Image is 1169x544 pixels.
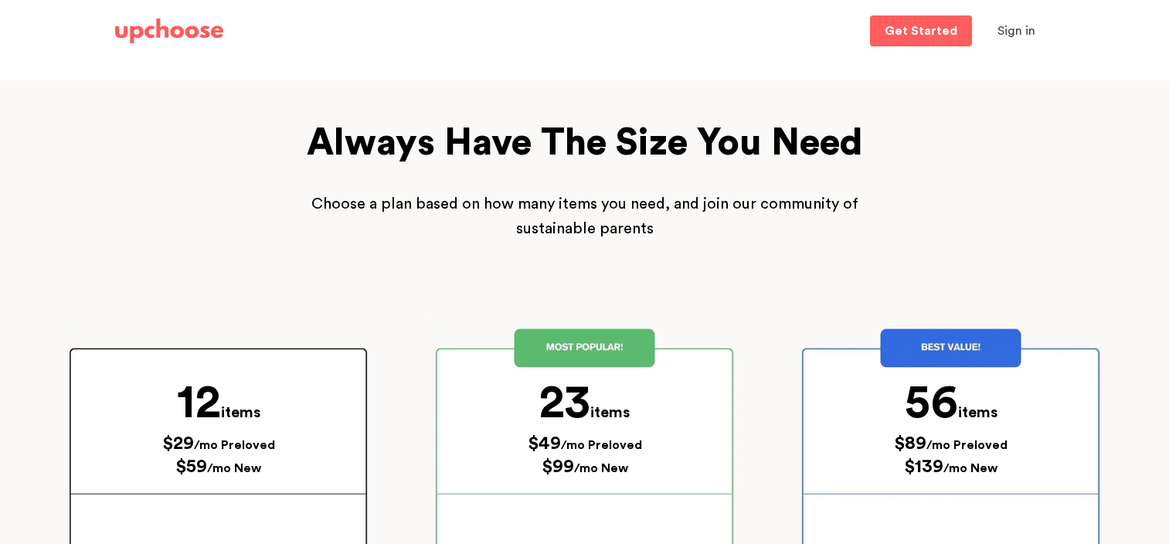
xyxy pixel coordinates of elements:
[905,379,958,426] span: 56
[561,439,642,451] span: /mo Preloved
[926,439,1008,451] span: /mo Preloved
[221,405,260,420] span: items
[177,379,221,426] span: 12
[528,434,561,453] span: $49
[894,434,926,453] span: $89
[997,25,1035,37] span: Sign in
[870,15,972,46] a: Get Started
[978,15,1055,46] button: Sign in
[943,462,997,474] span: /mo New
[307,124,863,161] span: Always Have The Size You Need
[115,19,223,43] img: UpChoose
[207,462,261,474] span: /mo New
[574,462,628,474] span: /mo New
[175,457,207,476] span: $59
[311,196,858,236] span: Choose a plan based on how many items you need, and join our community of sustainable parents
[904,457,943,476] span: $139
[162,434,194,453] span: $29
[194,439,275,451] span: /mo Preloved
[885,25,957,37] p: Get Started
[539,379,590,426] span: 23
[115,15,223,47] a: UpChoose
[958,405,997,420] span: items
[542,457,574,476] span: $99
[590,405,630,420] span: items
